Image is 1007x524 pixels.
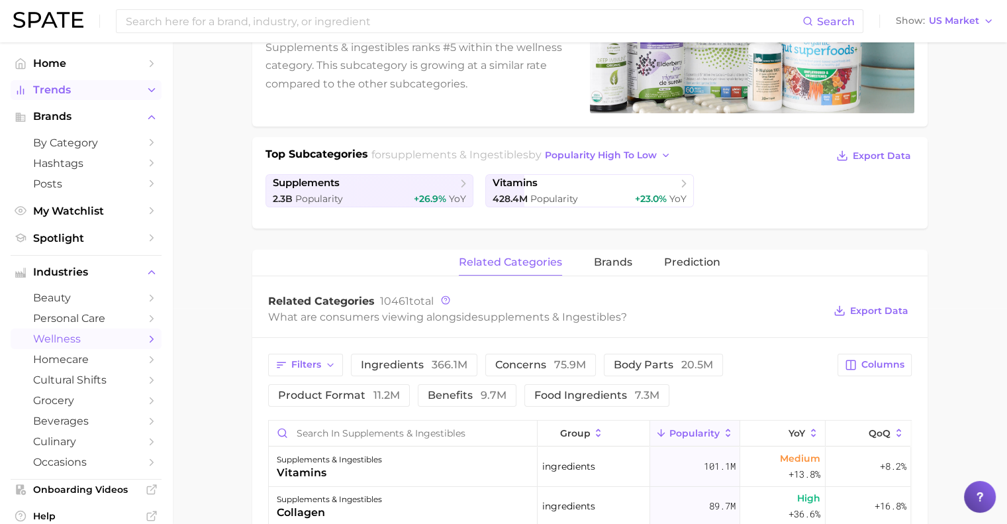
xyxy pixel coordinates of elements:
[124,10,802,32] input: Search here for a brand, industry, or ingredient
[534,390,659,401] span: food ingredients
[33,232,139,244] span: Spotlight
[11,174,162,194] a: Posts
[703,458,735,474] span: 101.1m
[635,193,667,205] span: +23.0%
[380,295,409,307] span: 10461
[635,389,659,401] span: 7.3m
[11,153,162,174] a: Hashtags
[892,13,997,30] button: ShowUS Market
[853,150,911,162] span: Export Data
[432,358,467,371] span: 366.1m
[33,374,139,386] span: cultural shifts
[33,157,139,170] span: Hashtags
[371,148,675,161] span: for by
[11,452,162,472] a: occasions
[33,415,139,427] span: beverages
[11,201,162,221] a: My Watchlist
[850,305,908,317] span: Export Data
[269,447,911,487] button: supplements & ingestiblesvitaminsingredients101.1mMedium+13.8%+8.2%
[826,421,910,446] button: QoQ
[33,136,139,149] span: by Category
[33,484,139,496] span: Onboarding Videos
[780,450,820,466] span: Medium
[538,421,650,446] button: group
[545,150,657,161] span: popularity high to low
[789,506,820,522] span: +36.6%
[789,466,820,482] span: +13.8%
[11,228,162,248] a: Spotlight
[277,465,382,481] div: vitamins
[554,358,586,371] span: 75.9m
[614,360,713,370] span: body parts
[33,291,139,304] span: beauty
[33,178,139,190] span: Posts
[874,498,906,514] span: +16.8%
[869,428,890,439] span: QoQ
[380,295,434,307] span: total
[11,288,162,308] a: beauty
[740,421,826,446] button: YoY
[428,390,506,401] span: benefits
[33,57,139,70] span: Home
[449,193,466,205] span: YoY
[295,193,343,205] span: Popularity
[530,193,578,205] span: Popularity
[669,428,720,439] span: Popularity
[664,256,720,268] span: Prediction
[273,177,340,189] span: supplements
[11,308,162,329] a: personal care
[277,505,382,521] div: collagen
[481,389,506,401] span: 9.7m
[278,390,400,401] span: product format
[838,354,911,376] button: Columns
[11,132,162,153] a: by Category
[33,266,139,278] span: Industries
[797,490,820,506] span: High
[265,146,368,166] h1: Top Subcategories
[11,349,162,370] a: homecare
[33,456,139,468] span: occasions
[478,311,621,323] span: supplements & ingestibles
[33,205,139,217] span: My Watchlist
[33,312,139,325] span: personal care
[414,193,446,205] span: +26.9%
[594,256,632,268] span: brands
[11,53,162,74] a: Home
[11,329,162,349] a: wellness
[273,193,293,205] span: 2.3b
[542,146,675,164] button: popularity high to low
[268,354,343,376] button: Filters
[879,458,906,474] span: +8.2%
[493,193,528,205] span: 428.4m
[373,389,400,401] span: 11.2m
[277,492,382,507] div: supplements & ingestibles
[33,111,139,123] span: Brands
[33,510,139,522] span: Help
[11,390,162,411] a: grocery
[495,360,586,370] span: concerns
[11,411,162,431] a: beverages
[33,333,139,345] span: wellness
[265,38,574,93] p: Supplements & ingestibles ranks #5 within the wellness category. This subcategory is growing at a...
[11,262,162,282] button: Industries
[681,358,713,371] span: 20.5m
[542,498,595,514] span: ingredients
[385,148,528,161] span: supplements & ingestibles
[929,17,979,25] span: US Market
[13,12,83,28] img: SPATE
[33,435,139,448] span: culinary
[542,458,595,474] span: ingredients
[861,359,904,370] span: Columns
[830,301,911,320] button: Export Data
[268,308,824,326] div: What are consumers viewing alongside ?
[265,174,474,207] a: supplements2.3b Popularity+26.9% YoY
[291,359,321,370] span: Filters
[708,498,735,514] span: 89.7m
[269,421,537,446] input: Search in supplements & ingestibles
[650,421,740,446] button: Popularity
[268,295,375,307] span: Related Categories
[11,370,162,390] a: cultural shifts
[361,360,467,370] span: ingredients
[559,428,590,439] span: group
[33,84,139,96] span: Trends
